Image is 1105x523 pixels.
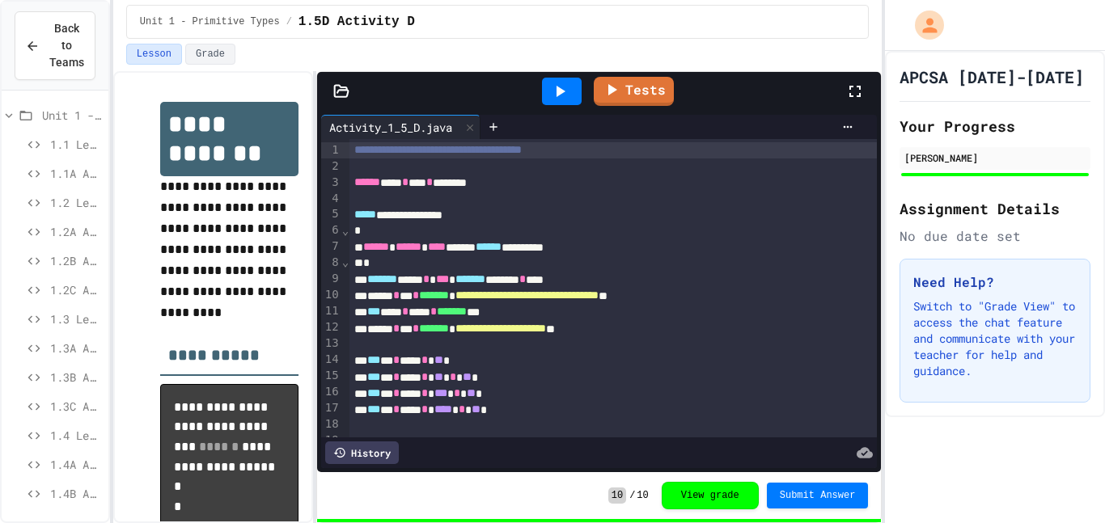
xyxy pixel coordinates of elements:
div: 19 [321,432,341,449]
span: Back to Teams [49,20,84,71]
div: 10 [321,287,341,303]
span: 1.4B Activity B [50,485,102,502]
div: 8 [321,255,341,271]
div: 13 [321,335,341,352]
p: Switch to "Grade View" to access the chat feature and communicate with your teacher for help and ... [913,298,1077,379]
span: 1.4A Activity A [50,456,102,473]
div: 18 [321,416,341,432]
span: 1.4 Lesson - Number Calculations [50,427,102,444]
div: My Account [898,6,948,44]
div: 15 [321,368,341,384]
a: Tests [594,77,674,106]
button: Back to Teams [15,11,95,80]
div: 9 [321,271,341,287]
span: Unit 1 - Primitive Types [140,15,280,28]
span: Fold line [341,224,349,237]
div: No due date set [900,226,1090,246]
div: 6 [321,222,341,238]
div: 16 [321,384,341,400]
span: 1.3A Activity A [50,340,102,356]
span: 10 [637,489,648,502]
h1: APCSA [DATE]-[DATE] [900,65,1084,88]
span: 1.3B Activity B [50,369,102,386]
div: 3 [321,175,341,191]
div: 4 [321,191,341,207]
span: / [629,489,635,502]
span: 1.3C Activity C [50,398,102,415]
div: 11 [321,303,341,319]
span: 10 [608,487,626,504]
span: 1.5D Activity D [298,12,415,32]
div: 5 [321,206,341,222]
span: / [286,15,292,28]
span: 1.2A Activity A [50,223,102,240]
span: 1.1 Lesson Ouptut in [GEOGRAPHIC_DATA] [50,136,102,153]
div: 7 [321,238,341,255]
button: View grade [662,482,759,509]
span: Unit 1 - Primitive Types [42,107,102,124]
button: Submit Answer [767,483,869,508]
div: 2 [321,158,341,175]
h2: Assignment Details [900,197,1090,220]
h3: Need Help? [913,272,1077,292]
div: [PERSON_NAME] [904,150,1086,165]
div: Activity_1_5_D.java [321,119,460,136]
div: 1 [321,142,341,158]
span: 1.3 Lesson - Data Types [50,310,102,327]
span: 1.2B Activity B [50,252,102,269]
span: 1.1A Activity [50,165,102,182]
span: Submit Answer [780,489,856,502]
div: 17 [321,400,341,416]
span: 1.2C Activity C [50,281,102,298]
button: Grade [185,44,235,65]
h2: Your Progress [900,115,1090,137]
span: 1.2 Lesson - User Input and Variables [50,194,102,211]
div: 12 [321,319,341,335]
div: Activity_1_5_D.java [321,115,481,139]
span: Fold line [341,255,349,268]
button: Lesson [126,44,182,65]
div: 14 [321,352,341,368]
div: History [325,441,399,464]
